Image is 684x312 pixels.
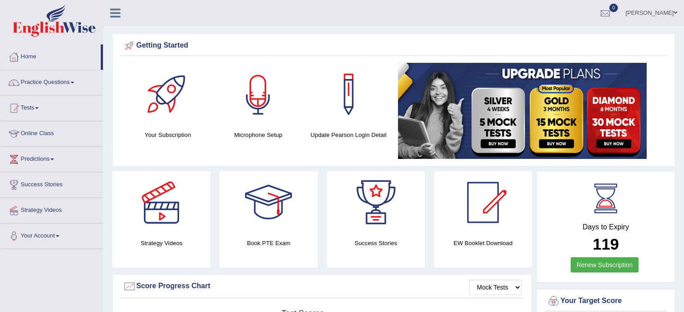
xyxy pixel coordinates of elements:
a: Online Class [0,121,103,144]
a: Renew Subscription [571,257,639,272]
a: Practice Questions [0,70,103,92]
h4: Microphone Setup [218,130,299,140]
a: Success Stories [0,172,103,195]
a: Tests [0,96,103,118]
b: 119 [593,235,619,253]
div: Your Target Score [547,294,665,308]
h4: Strategy Videos [112,238,210,248]
h4: Days to Expiry [547,223,665,231]
a: Predictions [0,147,103,169]
img: small5.jpg [398,63,647,159]
h4: EW Booklet Download [434,238,532,248]
div: Getting Started [123,39,665,53]
a: Your Account [0,224,103,246]
h4: Your Subscription [127,130,209,140]
h4: Update Pearson Login Detail [308,130,389,140]
span: 0 [609,4,618,12]
a: Strategy Videos [0,198,103,220]
h4: Book PTE Exam [219,238,317,248]
h4: Success Stories [327,238,425,248]
div: Score Progress Chart [123,280,522,293]
a: Home [0,44,101,67]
